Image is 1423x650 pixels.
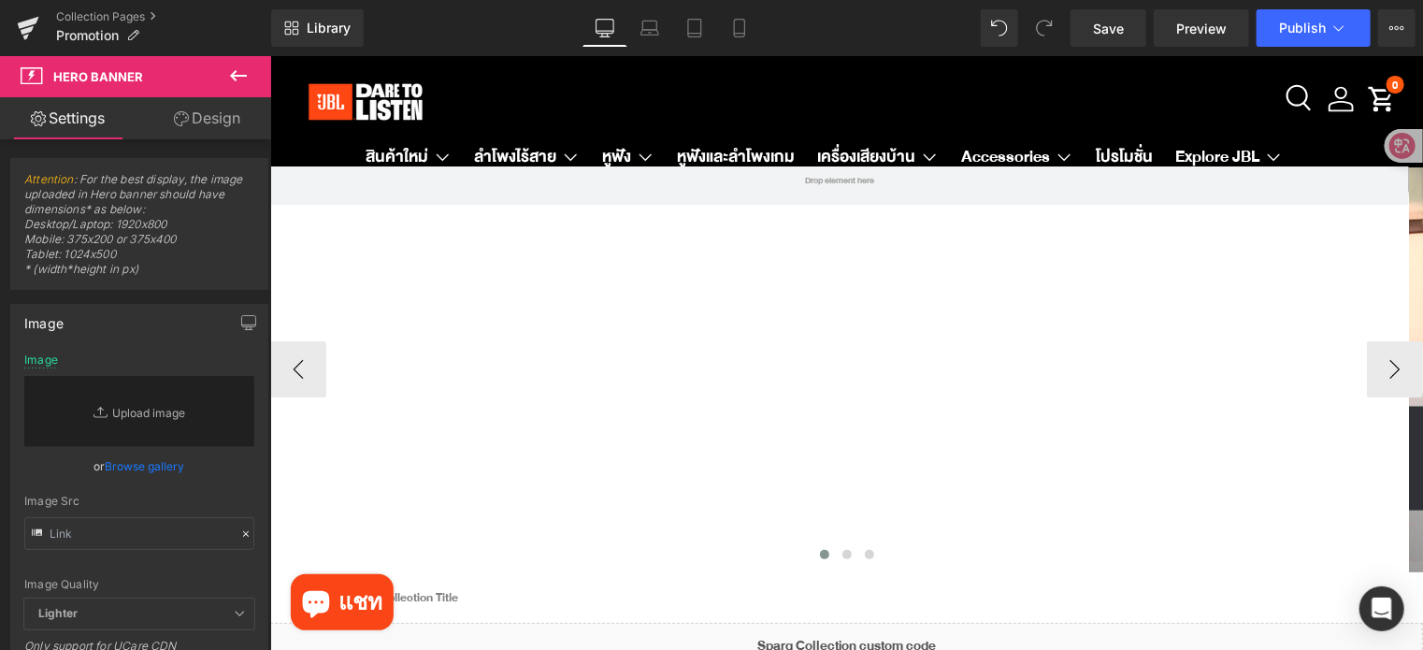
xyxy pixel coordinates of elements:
button: Redo [1026,9,1063,47]
inbox-online-store-chat: แชทร้านค้าออนไลน์ของ Shopify [15,518,129,579]
summary: ลำโพงไร้สาย [193,79,321,124]
span: Library [307,20,351,36]
summary: เครื่องเสียงบ้าน [536,79,680,124]
span: 0 [1123,20,1128,38]
a: Design [139,97,275,139]
span: Publish [1279,21,1326,36]
a: หูฟังและลำโพงเกม [407,79,525,124]
div: Image [24,305,64,331]
div: Open Intercom Messenger [1359,586,1404,631]
div: Image Src [24,495,254,508]
button: Publish [1257,9,1371,47]
div: Image [24,354,58,367]
summary: Explore JBL [894,79,1024,124]
a: Desktop [582,9,627,47]
summary: หูฟัง [321,79,395,124]
span: Save [1093,19,1124,38]
button: Undo [981,9,1018,47]
summary: สินค้าใหม่ [84,79,193,124]
a: Collection Pages [56,9,271,24]
img: JBL Store Thailand [21,14,170,78]
a: Tablet [672,9,717,47]
div: Image Quality [24,578,254,591]
a: Laptop [627,9,672,47]
summary: Accessories [680,79,814,124]
b: Lighter [38,606,78,620]
div: or [24,456,254,476]
span: Promotion [56,28,119,43]
span: Preview [1176,19,1227,38]
a: Preview [1154,9,1249,47]
a: Attention [24,172,74,186]
span: Hero Banner [53,69,143,84]
a: Browse gallery [106,450,185,483]
a: New Library [271,9,364,47]
a: โปรโมชั่น [826,79,883,124]
button: More [1378,9,1416,47]
span: : For the best display, the image uploaded in Hero banner should have dimensions* as below: Deskt... [24,172,254,289]
a: Mobile [717,9,762,47]
input: Link [24,517,254,550]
